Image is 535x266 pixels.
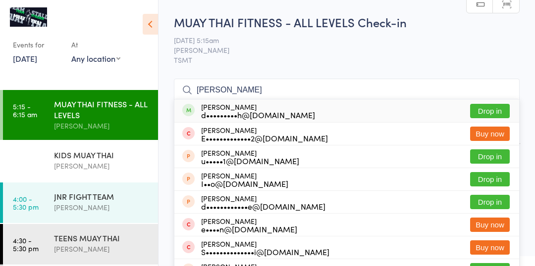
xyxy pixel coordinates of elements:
[13,153,39,169] time: 3:45 - 4:30 pm
[201,225,297,233] div: e••••n@[DOMAIN_NAME]
[470,149,510,164] button: Drop in
[3,224,158,265] a: 4:30 -5:30 pmTEENS MUAY THAI[PERSON_NAME]
[54,160,150,172] div: [PERSON_NAME]
[54,232,150,243] div: TEENS MUAY THAI
[54,149,150,160] div: KIDS MUAY THAI
[54,202,150,213] div: [PERSON_NAME]
[201,217,297,233] div: [PERSON_NAME]
[201,157,299,165] div: u•••••1@[DOMAIN_NAME]
[13,102,37,118] time: 5:15 - 6:15 am
[201,172,288,187] div: [PERSON_NAME]
[13,236,39,252] time: 4:30 - 5:30 pm
[54,98,150,120] div: MUAY THAI FITNESS - ALL LEVELS
[174,45,504,55] span: [PERSON_NAME]
[3,90,158,140] a: 5:15 -6:15 amMUAY THAI FITNESS - ALL LEVELS[PERSON_NAME]
[201,202,325,210] div: d••••••••••••e@[DOMAIN_NAME]
[71,53,120,64] div: Any location
[201,126,328,142] div: [PERSON_NAME]
[174,14,520,30] h2: MUAY THAI FITNESS - ALL LEVELS Check-in
[201,248,329,256] div: S••••••••••••••i@[DOMAIN_NAME]
[201,240,329,256] div: [PERSON_NAME]
[201,103,315,119] div: [PERSON_NAME]
[470,172,510,186] button: Drop in
[10,7,47,27] img: Team Stalder Muay Thai
[470,195,510,209] button: Drop in
[470,104,510,118] button: Drop in
[54,120,150,132] div: [PERSON_NAME]
[3,141,158,181] a: 3:45 -4:30 pmKIDS MUAY THAI[PERSON_NAME]
[174,79,520,101] input: Search
[13,37,61,53] div: Events for
[470,127,510,141] button: Buy now
[201,194,325,210] div: [PERSON_NAME]
[13,195,39,211] time: 4:00 - 5:30 pm
[470,218,510,232] button: Buy now
[201,111,315,119] div: d•••••••••h@[DOMAIN_NAME]
[201,134,328,142] div: E•••••••••••••2@[DOMAIN_NAME]
[470,240,510,255] button: Buy now
[201,149,299,165] div: [PERSON_NAME]
[54,191,150,202] div: JNR FIGHT TEAM
[174,55,520,65] span: TSMT
[54,243,150,255] div: [PERSON_NAME]
[13,53,37,64] a: [DATE]
[201,179,288,187] div: I••o@[DOMAIN_NAME]
[174,35,504,45] span: [DATE] 5:15am
[71,37,120,53] div: At
[3,182,158,223] a: 4:00 -5:30 pmJNR FIGHT TEAM[PERSON_NAME]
